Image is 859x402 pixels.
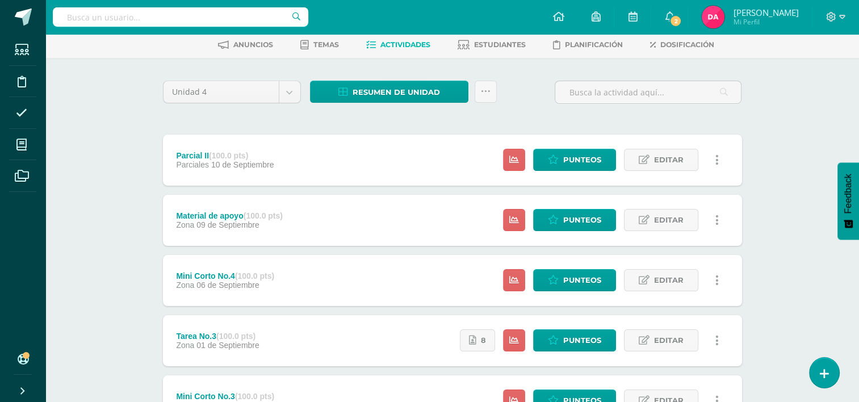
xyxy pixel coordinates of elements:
span: Parciales [176,160,209,169]
a: Dosificación [650,36,714,54]
span: 01 de Septiembre [196,341,259,350]
span: Editar [654,270,684,291]
a: Punteos [533,269,616,291]
span: Anuncios [233,40,273,49]
a: Punteos [533,149,616,171]
a: Resumen de unidad [310,81,468,103]
span: Actividades [380,40,430,49]
span: Dosificación [660,40,714,49]
span: Editar [654,210,684,231]
div: Tarea No.3 [176,332,259,341]
span: Punteos [563,149,601,170]
span: 8 [481,330,486,351]
a: Estudiantes [458,36,526,54]
span: 06 de Septiembre [196,280,259,290]
span: Zona [176,280,194,290]
a: Punteos [533,209,616,231]
a: Punteos [533,329,616,351]
span: [PERSON_NAME] [733,7,798,18]
a: Unidad 4 [164,81,300,103]
button: Feedback - Mostrar encuesta [837,162,859,240]
span: Unidad 4 [172,81,270,103]
span: 2 [669,15,682,27]
strong: (100.0 pts) [209,151,248,160]
span: Zona [176,220,194,229]
span: Estudiantes [474,40,526,49]
strong: (100.0 pts) [244,211,283,220]
input: Busca un usuario... [53,7,308,27]
strong: (100.0 pts) [216,332,255,341]
div: Mini Corto No.4 [176,271,274,280]
a: Actividades [366,36,430,54]
span: Punteos [563,330,601,351]
input: Busca la actividad aquí... [555,81,741,103]
div: Parcial II [176,151,274,160]
span: Resumen de unidad [353,82,440,103]
strong: (100.0 pts) [235,392,274,401]
span: Planificación [565,40,623,49]
div: Mini Corto No.3 [176,392,287,401]
span: 10 de Septiembre [211,160,274,169]
span: Punteos [563,210,601,231]
a: Anuncios [218,36,273,54]
span: Punteos [563,270,601,291]
div: Material de apoyo [176,211,283,220]
span: Feedback [843,174,853,213]
a: Planificación [553,36,623,54]
span: Temas [313,40,339,49]
span: Mi Perfil [733,17,798,27]
a: 8 [460,329,495,351]
span: Zona [176,341,194,350]
img: 0d1c13a784e50cea1b92786e6af8f399.png [702,6,724,28]
a: Temas [300,36,339,54]
span: Editar [654,149,684,170]
span: Editar [654,330,684,351]
span: 09 de Septiembre [196,220,259,229]
strong: (100.0 pts) [235,271,274,280]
